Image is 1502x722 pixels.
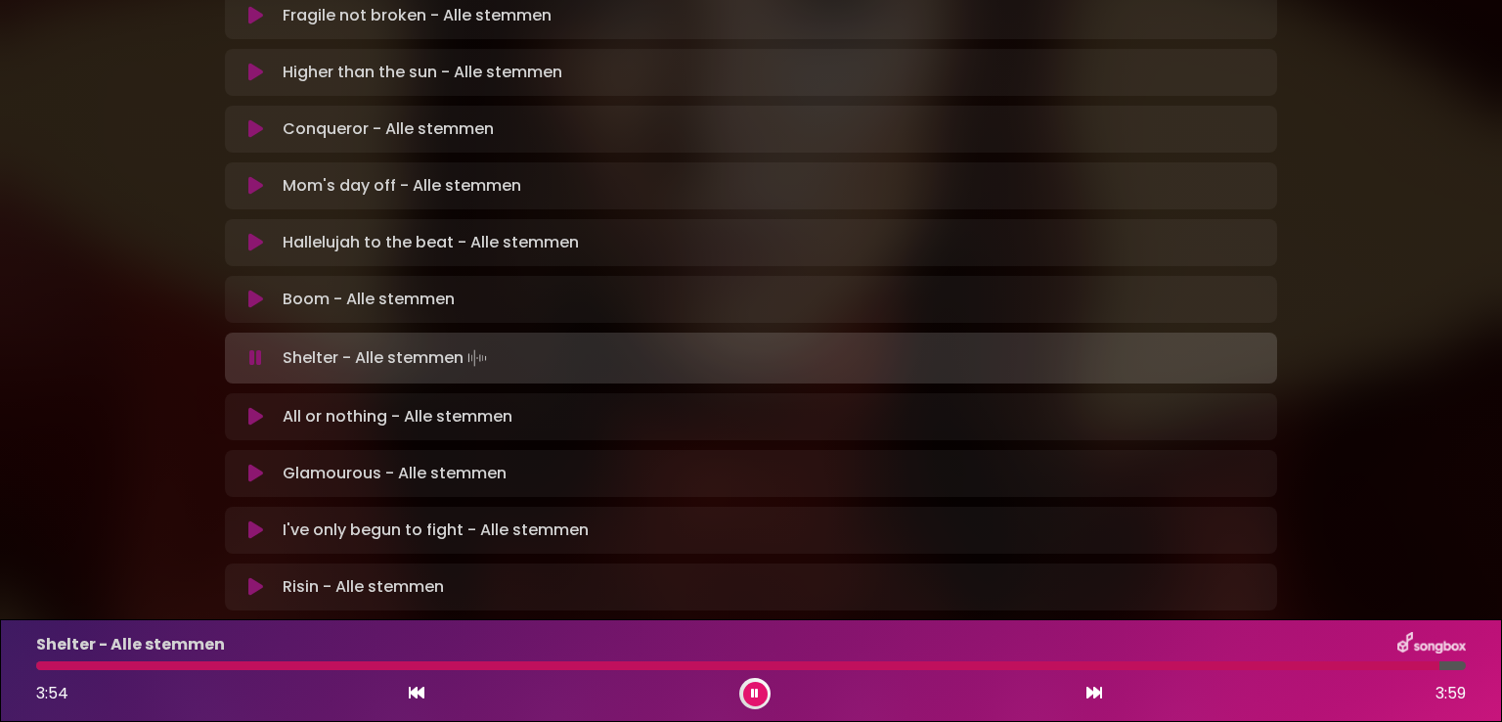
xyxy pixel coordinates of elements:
img: waveform4.gif [464,344,491,372]
p: Shelter - Alle stemmen [36,633,225,656]
p: I've only begun to fight - Alle stemmen [283,519,589,542]
p: Fragile not broken - Alle stemmen [283,4,552,27]
p: Glamourous - Alle stemmen [283,462,507,485]
p: All or nothing - Alle stemmen [283,405,512,429]
img: songbox-logo-white.png [1397,632,1466,657]
p: Boom - Alle stemmen [283,288,455,311]
p: Higher than the sun - Alle stemmen [283,61,562,84]
span: 3:54 [36,682,68,704]
p: Conqueror - Alle stemmen [283,117,494,141]
span: 3:59 [1436,682,1466,705]
p: Hallelujah to the beat - Alle stemmen [283,231,579,254]
p: Shelter - Alle stemmen [283,344,491,372]
p: Mom's day off - Alle stemmen [283,174,521,198]
p: Risin - Alle stemmen [283,575,444,599]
